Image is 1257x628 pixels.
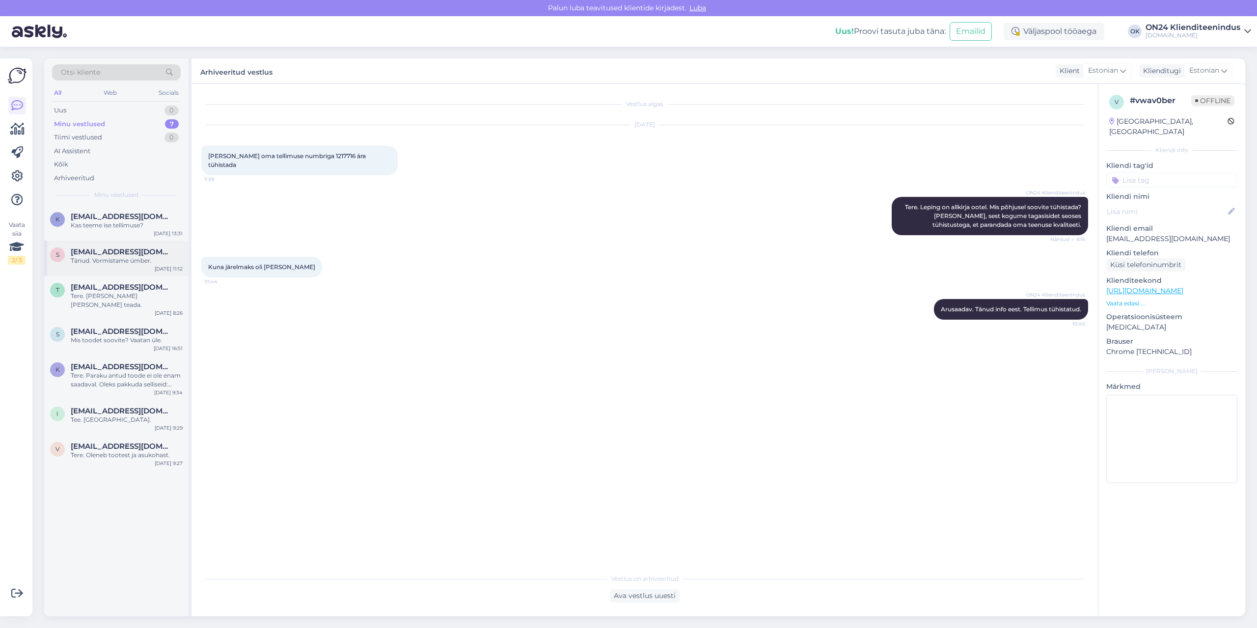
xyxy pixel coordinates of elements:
span: ON24 Klienditeenindus [1026,189,1085,196]
div: Tere. [PERSON_NAME] [PERSON_NAME] teada. [71,292,183,309]
p: [MEDICAL_DATA] [1106,322,1237,332]
div: Klient [1056,66,1080,76]
span: i [56,410,58,417]
div: Minu vestlused [54,119,105,129]
p: Klienditeekond [1106,275,1237,286]
div: Tänud. Vormistame ümber. [71,256,183,265]
span: svetlanadarly13@gmail.com [71,327,173,336]
div: AI Assistent [54,146,90,156]
b: Uus! [835,27,854,36]
div: Kas teeme ise tellimuse? [71,221,183,230]
div: Vestlus algas [201,100,1088,109]
p: Kliendi telefon [1106,248,1237,258]
div: OK [1128,25,1142,38]
span: Nähtud ✓ 8:16 [1048,236,1085,243]
span: Estonian [1088,65,1118,76]
div: [DATE] [201,120,1088,129]
img: Askly Logo [8,66,27,85]
p: Operatsioonisüsteem [1106,312,1237,322]
p: Kliendi email [1106,223,1237,234]
span: Vestlus on arhiveeritud [611,574,679,583]
div: [GEOGRAPHIC_DATA], [GEOGRAPHIC_DATA] [1109,116,1228,137]
p: Kliendi tag'id [1106,161,1237,171]
div: 7 [165,119,179,129]
span: s [56,330,59,338]
span: s [56,251,59,258]
div: Ava vestlus uuesti [610,589,680,602]
div: Klienditugi [1139,66,1181,76]
span: 10:44 [204,278,241,285]
div: Arhiveeritud [54,173,94,183]
div: All [52,86,63,99]
label: Arhiveeritud vestlus [200,64,273,78]
span: t [56,286,59,294]
div: 2 / 3 [8,256,26,265]
span: Tere. Leping on allkirja ootel. Mis põhjusel soovite tühistada? [PERSON_NAME], sest kogume tagasi... [905,203,1083,228]
div: Mis toodet soovite? Vaatan üle. [71,336,183,345]
p: Kliendi nimi [1106,191,1237,202]
div: Web [102,86,119,99]
div: Tiimi vestlused [54,133,102,142]
p: Märkmed [1106,382,1237,392]
div: Kliendi info [1106,146,1237,155]
div: [DATE] 9:27 [155,460,183,467]
div: Küsi telefoninumbrit [1106,258,1185,272]
div: [DATE] 13:31 [154,230,183,237]
span: vitautasuzgrindis@hotmail.com [71,442,173,451]
span: 10:45 [1048,320,1085,328]
div: [DATE] 9:34 [154,389,183,396]
span: k [55,366,60,373]
span: Otsi kliente [61,67,100,78]
div: Uus [54,106,66,115]
span: Arusaadav. Tänud info eest. Tellimus tühistatud. [941,305,1081,313]
input: Lisa tag [1106,173,1237,188]
div: [DATE] 9:29 [155,424,183,432]
span: Kuna järelmaks oli [PERSON_NAME] [208,263,315,271]
span: semjon.pripetsko@outlook.com [71,247,173,256]
span: trulling@mail.ru [71,283,173,292]
div: Kõik [54,160,68,169]
div: Tee. [GEOGRAPHIC_DATA]. [71,415,183,424]
span: v [55,445,59,453]
span: Luba [686,3,709,12]
button: Emailid [950,22,992,41]
div: Tere. Oleneb tootest ja asukohast. [71,451,183,460]
p: Chrome [TECHNICAL_ID] [1106,347,1237,357]
span: v [1115,98,1119,106]
span: Offline [1191,95,1234,106]
span: Estonian [1189,65,1219,76]
div: Vaata siia [8,220,26,265]
div: [DATE] 11:12 [155,265,183,273]
span: Minu vestlused [94,191,138,199]
div: [DATE] 16:51 [154,345,183,352]
div: [PERSON_NAME] [1106,367,1237,376]
span: info@pallantisgrupp.ee [71,407,173,415]
a: ON24 Klienditeenindus[DOMAIN_NAME] [1146,24,1251,39]
span: k [55,216,60,223]
div: Socials [157,86,181,99]
span: 7:39 [204,176,241,183]
div: [DOMAIN_NAME] [1146,31,1240,39]
input: Lisa nimi [1107,206,1226,217]
span: kauriurki@gmail.com [71,362,173,371]
p: Brauser [1106,336,1237,347]
div: 0 [164,106,179,115]
div: ON24 Klienditeenindus [1146,24,1240,31]
span: [PERSON_NAME] oma tellimuse numbriga 1217716 ära tühistada [208,152,367,168]
a: [URL][DOMAIN_NAME] [1106,286,1183,295]
div: # vwav0ber [1130,95,1191,107]
span: kerstikuusik49@gmail.com [71,212,173,221]
p: [EMAIL_ADDRESS][DOMAIN_NAME] [1106,234,1237,244]
div: Proovi tasuta juba täna: [835,26,946,37]
span: ON24 Klienditeenindus [1026,291,1085,299]
div: 0 [164,133,179,142]
div: Tere. Paraku antud toode ei ole enam saadaval. Oleks pakkuda selliseid: [URL][DOMAIN_NAME][PERSON... [71,371,183,389]
p: Vaata edasi ... [1106,299,1237,308]
div: [DATE] 8:26 [155,309,183,317]
div: Väljaspool tööaega [1004,23,1104,40]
